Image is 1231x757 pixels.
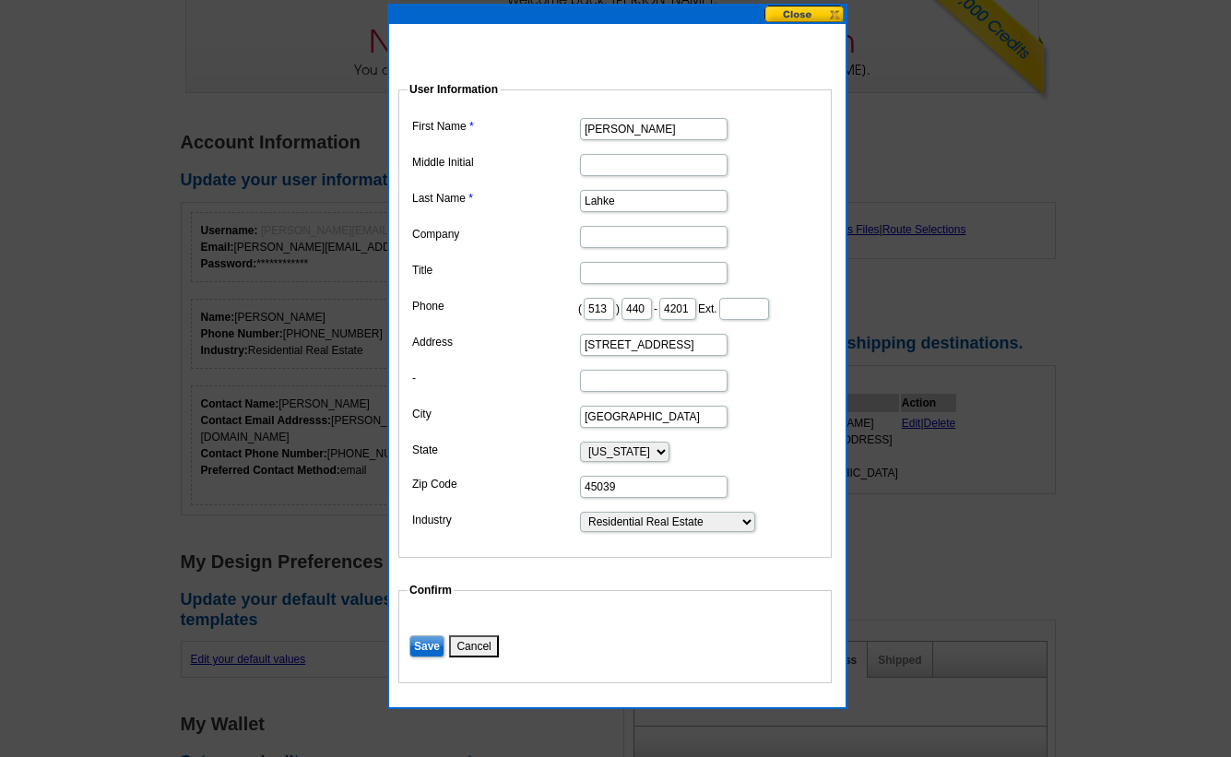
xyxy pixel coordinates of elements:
[412,226,578,242] label: Company
[412,512,578,528] label: Industry
[862,328,1231,757] iframe: LiveChat chat widget
[412,298,578,314] label: Phone
[412,370,578,386] label: -
[412,334,578,350] label: Address
[412,262,578,278] label: Title
[412,190,578,207] label: Last Name
[412,406,578,422] label: City
[409,635,444,657] input: Save
[412,118,578,135] label: First Name
[412,442,578,458] label: State
[408,582,454,598] legend: Confirm
[408,81,500,98] legend: User Information
[449,635,498,657] button: Cancel
[408,293,823,322] dd: ( ) - Ext.
[412,154,578,171] label: Middle Initial
[412,476,578,492] label: Zip Code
